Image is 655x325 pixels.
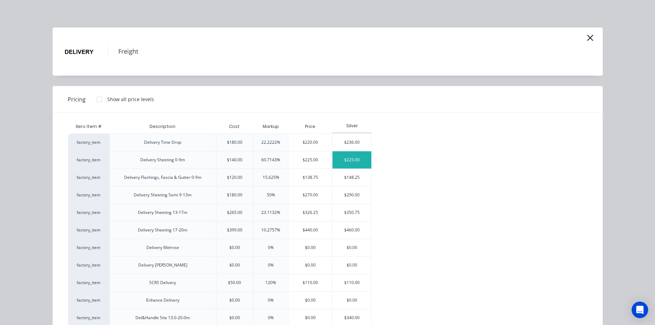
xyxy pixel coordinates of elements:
div: $236.00 [332,134,371,151]
div: $265.00 [227,209,242,216]
div: factory_item [68,239,109,256]
div: $0.00 [332,292,371,309]
div: $0.00 [229,315,240,321]
div: 0% [268,297,274,303]
div: $110.00 [332,274,371,291]
div: 15.625% [263,174,279,181]
div: $0.00 [229,297,240,303]
div: Delivery Sheeting Semi 9-13m [134,192,192,198]
div: Enhance Delivery [146,297,179,303]
div: factory_item [68,204,109,221]
div: $140.00 [227,157,242,163]
div: 23.1132% [261,209,280,216]
div: Cost [216,120,253,133]
div: $148.25 [332,169,371,186]
div: Delivery Flashings, Fascia & Gutter 0-9m [124,174,201,181]
div: 50% [267,192,275,198]
div: Del&Handle Site 13.0-20.0m [135,315,190,321]
div: $0.00 [229,245,240,251]
div: factory_item [68,291,109,309]
div: $270.00 [288,186,332,204]
div: $138.75 [288,169,332,186]
div: factory_item [68,169,109,186]
div: 60.7143% [261,157,280,163]
span: Pricing [68,95,86,104]
div: Open Intercom Messenger [632,302,648,318]
div: $440.00 [288,221,332,239]
div: Delivery [PERSON_NAME] [138,262,187,268]
div: $0.00 [229,262,240,268]
div: 0% [268,262,274,268]
div: Description [144,118,181,135]
div: factory_item [68,274,109,291]
div: 10.2757% [261,227,280,233]
div: Markup [253,120,288,133]
div: SCRS Delivery [149,280,176,286]
div: $0.00 [288,239,332,256]
div: factory_item [68,221,109,239]
div: factory_item [68,256,109,274]
div: Price [288,120,332,133]
div: $225.00 [288,151,332,169]
div: Delivery Sheeting 13-17m [138,209,187,216]
div: 22.2222% [261,139,280,145]
div: Delivery Sheeting 17-20m [138,227,187,233]
div: $460.00 [332,221,371,239]
h4: Freight [108,45,149,58]
div: $120.00 [227,174,242,181]
img: Freight [63,34,97,69]
div: $0.00 [288,292,332,309]
div: 0% [268,315,274,321]
div: $225.00 [332,151,371,169]
div: $180.00 [227,139,242,145]
div: $399.00 [227,227,242,233]
div: 0% [268,245,274,251]
div: $50.00 [228,280,241,286]
div: Xero Item # [68,120,109,133]
div: 120% [265,280,276,286]
div: Delivery Sheeting 0-9m [140,157,185,163]
div: $0.00 [288,257,332,274]
div: factory_item [68,133,109,151]
div: factory_item [68,186,109,204]
div: $0.00 [332,257,371,274]
div: Show all price levels [107,96,154,103]
div: $350.75 [332,204,371,221]
div: Delivery Melrose [146,245,179,251]
div: Delivery Time Drop [144,139,181,145]
div: $290.00 [332,186,371,204]
div: Silver [332,123,372,129]
div: $180.00 [227,192,242,198]
div: $220.00 [288,134,332,151]
div: $0.00 [332,239,371,256]
div: $110.00 [288,274,332,291]
div: $326.25 [288,204,332,221]
div: factory_item [68,151,109,169]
